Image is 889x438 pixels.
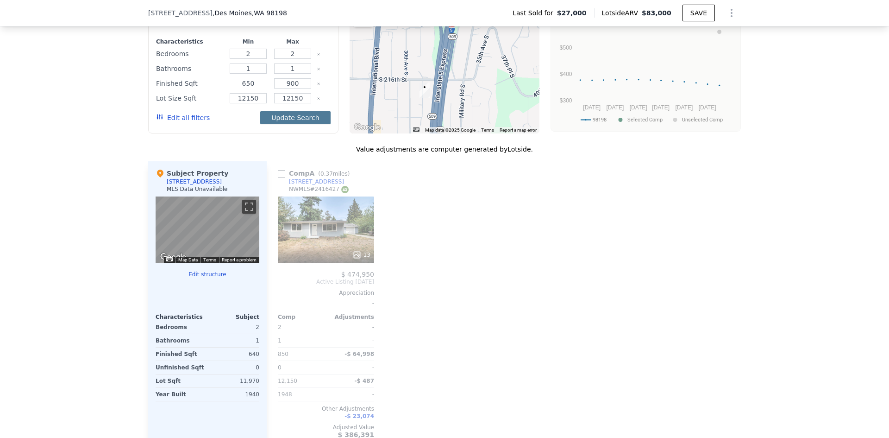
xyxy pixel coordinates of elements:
[156,348,206,361] div: Finished Sqft
[260,111,330,124] button: Update Search
[652,104,670,111] text: [DATE]
[278,297,374,310] div: -
[252,9,287,17] span: , WA 98198
[156,321,206,334] div: Bedrooms
[289,178,344,185] div: [STREET_ADDRESS]
[500,127,537,133] a: Report a map error
[278,278,374,286] span: Active Listing [DATE]
[341,271,374,278] span: $ 474,950
[682,117,723,123] text: Unselected Comp
[557,8,587,18] span: $27,000
[682,5,715,21] button: SAVE
[148,145,741,154] div: Value adjustments are computer generated by Lotside .
[156,47,224,60] div: Bedrooms
[158,251,188,263] img: Google
[156,197,259,263] div: Street View
[419,83,430,98] div: 21636 31st Ave S
[425,127,476,133] span: Map data ©2025 Google
[278,289,374,297] div: Appreciation
[642,9,671,17] span: $83,000
[557,13,735,129] svg: A chart.
[278,405,374,413] div: Other Adjustments
[278,351,288,357] span: 850
[156,334,206,347] div: Bathrooms
[722,4,741,22] button: Show Options
[203,257,216,262] a: Terms
[272,38,313,45] div: Max
[156,388,206,401] div: Year Built
[341,186,349,193] img: NWMLS Logo
[178,257,198,263] button: Map Data
[278,424,374,431] div: Adjusted Value
[352,121,382,133] a: Open this area in Google Maps (opens a new window)
[278,169,353,178] div: Comp A
[156,271,259,278] button: Edit structure
[242,200,256,214] button: Toggle fullscreen view
[167,178,222,185] div: [STREET_ADDRESS]
[278,313,326,321] div: Comp
[289,185,349,193] div: NWMLS # 2416427
[481,127,494,133] a: Terms
[602,8,642,18] span: Lotside ARV
[352,250,370,260] div: 13
[156,361,206,374] div: Unfinished Sqft
[627,117,663,123] text: Selected Comp
[317,82,320,86] button: Clear
[209,361,259,374] div: 0
[344,351,374,357] span: -$ 64,998
[326,313,374,321] div: Adjustments
[209,334,259,347] div: 1
[278,324,282,330] span: 2
[156,62,224,75] div: Bathrooms
[156,38,224,45] div: Characteristics
[513,8,557,18] span: Last Sold for
[607,104,624,111] text: [DATE]
[328,321,374,334] div: -
[583,104,601,111] text: [DATE]
[314,171,353,177] span: ( miles)
[328,388,374,401] div: -
[166,257,173,261] button: Keyboard shortcuts
[328,334,374,347] div: -
[156,375,206,387] div: Lot Sqft
[148,8,213,18] span: [STREET_ADDRESS]
[278,378,297,384] span: 12,150
[156,197,259,263] div: Map
[209,388,259,401] div: 1940
[317,67,320,71] button: Clear
[718,21,721,26] text: A
[675,104,693,111] text: [DATE]
[317,52,320,56] button: Clear
[209,348,259,361] div: 640
[213,8,287,18] span: , Des Moines
[167,185,228,193] div: MLS Data Unavailable
[593,117,607,123] text: 98198
[278,388,324,401] div: 1948
[158,251,188,263] a: Open this area in Google Maps (opens a new window)
[413,127,419,132] button: Keyboard shortcuts
[228,38,269,45] div: Min
[354,378,374,384] span: -$ 487
[352,121,382,133] img: Google
[156,77,224,90] div: Finished Sqft
[209,375,259,387] div: 11,970
[328,361,374,374] div: -
[699,104,716,111] text: [DATE]
[320,171,333,177] span: 0.37
[209,321,259,334] div: 2
[278,364,282,371] span: 0
[156,313,207,321] div: Characteristics
[560,97,572,104] text: $300
[560,71,572,77] text: $400
[156,169,228,178] div: Subject Property
[222,257,257,262] a: Report a problem
[560,44,572,51] text: $500
[278,178,344,185] a: [STREET_ADDRESS]
[344,413,374,419] span: -$ 23,074
[156,92,224,105] div: Lot Size Sqft
[630,104,647,111] text: [DATE]
[317,97,320,101] button: Clear
[207,313,259,321] div: Subject
[156,113,210,122] button: Edit all filters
